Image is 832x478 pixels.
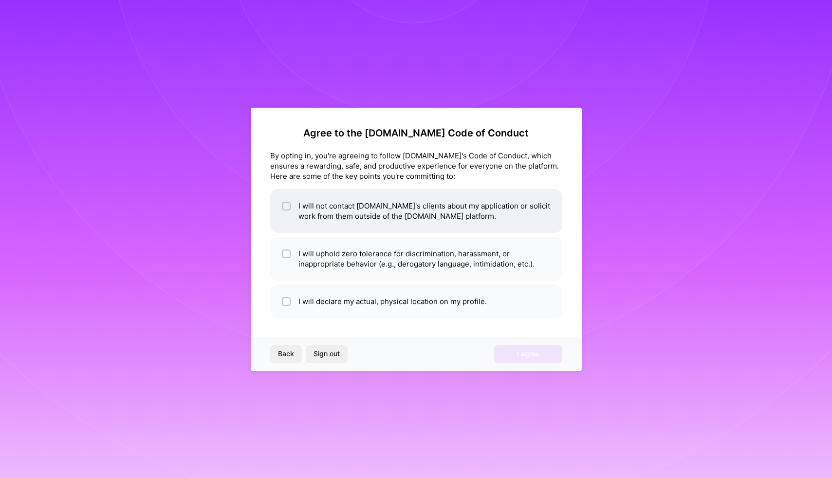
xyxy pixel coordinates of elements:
button: Sign out [306,345,348,363]
button: Back [270,345,302,363]
span: Sign out [314,349,340,359]
li: I will uphold zero tolerance for discrimination, harassment, or inappropriate behavior (e.g., der... [270,237,562,281]
li: I will declare my actual, physical location on my profile. [270,285,562,318]
h2: Agree to the [DOMAIN_NAME] Code of Conduct [270,127,562,139]
li: I will not contact [DOMAIN_NAME]'s clients about my application or solicit work from them outside... [270,189,562,233]
div: By opting in, you're agreeing to follow [DOMAIN_NAME]'s Code of Conduct, which ensures a rewardin... [270,151,562,181]
span: Back [278,349,294,359]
